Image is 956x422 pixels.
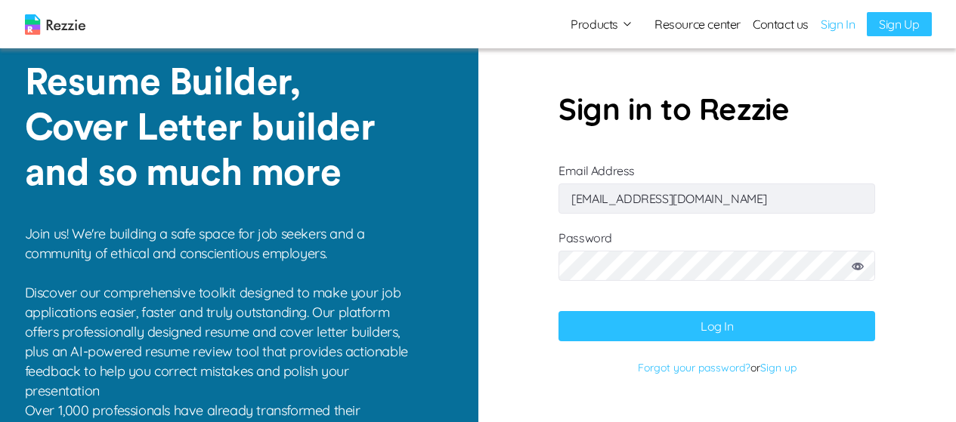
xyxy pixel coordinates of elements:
[558,230,875,296] label: Password
[654,15,741,33] a: Resource center
[558,251,875,281] input: Password
[558,356,875,379] p: or
[638,361,750,374] a: Forgot your password?
[821,15,855,33] a: Sign In
[25,60,402,196] p: Resume Builder, Cover Letter builder and so much more
[760,361,797,374] a: Sign up
[867,12,931,36] a: Sign Up
[558,86,875,131] p: Sign in to Rezzie
[558,183,875,214] input: Email Address
[558,311,875,341] button: Log In
[571,15,633,33] button: Products
[753,15,809,33] a: Contact us
[25,14,85,35] img: logo
[25,224,419,401] p: Join us! We're building a safe space for job seekers and a community of ethical and conscientious...
[558,163,875,206] label: Email Address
